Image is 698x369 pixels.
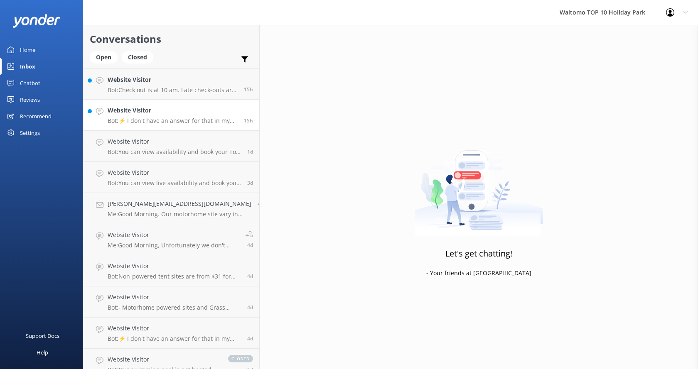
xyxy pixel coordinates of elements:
div: Chatbot [20,75,40,91]
a: Open [90,52,122,61]
span: Sep 04 2025 07:47am (UTC +12:00) Pacific/Auckland [247,273,253,280]
h4: Website Visitor [108,324,241,333]
span: Sep 07 2025 10:15pm (UTC +12:00) Pacific/Auckland [244,86,253,93]
div: Recommend [20,108,52,125]
div: Reviews [20,91,40,108]
div: Open [90,51,118,64]
a: Website VisitorBot:Non-powered tent sites are from $31 for the first person, with an additional $... [84,255,259,286]
h4: [PERSON_NAME][EMAIL_ADDRESS][DOMAIN_NAME] [108,199,251,208]
a: Website VisitorBot:⚡ I don't have an answer for that in my knowledge base. Please try and rephras... [84,100,259,131]
a: [PERSON_NAME][EMAIL_ADDRESS][DOMAIN_NAME]Me:Good Morning. Our motorhome site vary in size, but we... [84,193,259,224]
h3: Let's get chatting! [445,247,512,260]
p: Bot: Check out is at 10 am. Late check-outs are subject to availability and can only be confirmed... [108,86,238,94]
p: Bot: ⚡ I don't have an answer for that in my knowledge base. Please try and rephrase your questio... [108,117,238,125]
div: Support Docs [26,327,59,344]
div: Inbox [20,58,35,75]
div: Settings [20,125,40,141]
img: yonder-white-logo.png [12,14,60,28]
a: Website VisitorBot:- Motorhome powered sites and Grass powered sites are $64 for 2 people per nig... [84,286,259,318]
p: Me: Good Morning. Our motorhome site vary in size, but we do have a few that are for motorhome up... [108,210,251,218]
span: Sep 06 2025 09:23pm (UTC +12:00) Pacific/Auckland [247,148,253,155]
span: closed [228,355,253,362]
h4: Website Visitor [108,137,241,146]
h4: Website Visitor [108,230,239,239]
div: Home [20,42,35,58]
p: - Your friends at [GEOGRAPHIC_DATA] [426,269,531,278]
span: Sep 04 2025 10:08am (UTC +12:00) Pacific/Auckland [247,242,253,249]
span: Sep 03 2025 10:25pm (UTC +12:00) Pacific/Auckland [247,335,253,342]
h4: Website Visitor [108,106,238,115]
h4: Website Visitor [108,293,241,302]
span: Sep 07 2025 10:09pm (UTC +12:00) Pacific/Auckland [244,117,253,124]
h4: Website Visitor [108,75,238,84]
a: Website VisitorBot:You can view live availability and book your stay online at [URL][DOMAIN_NAME].3d [84,162,259,193]
p: Bot: - Motorhome powered sites and Grass powered sites are $64 for 2 people per night. - Premium ... [108,304,241,311]
a: Website VisitorBot:Check out is at 10 am. Late check-outs are subject to availability and can onl... [84,68,259,100]
a: Website VisitorBot:You can view availability and book your Top 10 Holiday stay on our website at ... [84,131,259,162]
span: Sep 04 2025 01:37pm (UTC +12:00) Pacific/Auckland [247,179,253,186]
a: Closed [122,52,157,61]
h4: Website Visitor [108,168,241,177]
p: Bot: ⚡ I don't have an answer for that in my knowledge base. Please try and rephrase your questio... [108,335,241,342]
h2: Conversations [90,31,253,47]
a: Website VisitorBot:⚡ I don't have an answer for that in my knowledge base. Please try and rephras... [84,318,259,349]
a: Website VisitorMe:Good Morning, Unfortunately we don't have prices for [DATE] just yet. If you se... [84,224,259,255]
p: Bot: You can view live availability and book your stay online at [URL][DOMAIN_NAME]. [108,179,241,187]
span: Sep 03 2025 10:50pm (UTC +12:00) Pacific/Auckland [247,304,253,311]
h4: Website Visitor [108,261,241,271]
p: Bot: Non-powered tent sites are from $31 for the first person, with an additional $30 for every e... [108,273,241,280]
img: artwork of a man stealing a conversation from at giant smartphone [415,133,543,237]
p: Me: Good Morning, Unfortunately we don't have prices for [DATE] just yet. If you send an email to... [108,242,239,249]
p: Bot: You can view availability and book your Top 10 Holiday stay on our website at [URL][DOMAIN_N... [108,148,241,156]
div: Help [37,344,48,361]
div: Closed [122,51,153,64]
h4: Website Visitor [108,355,220,364]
